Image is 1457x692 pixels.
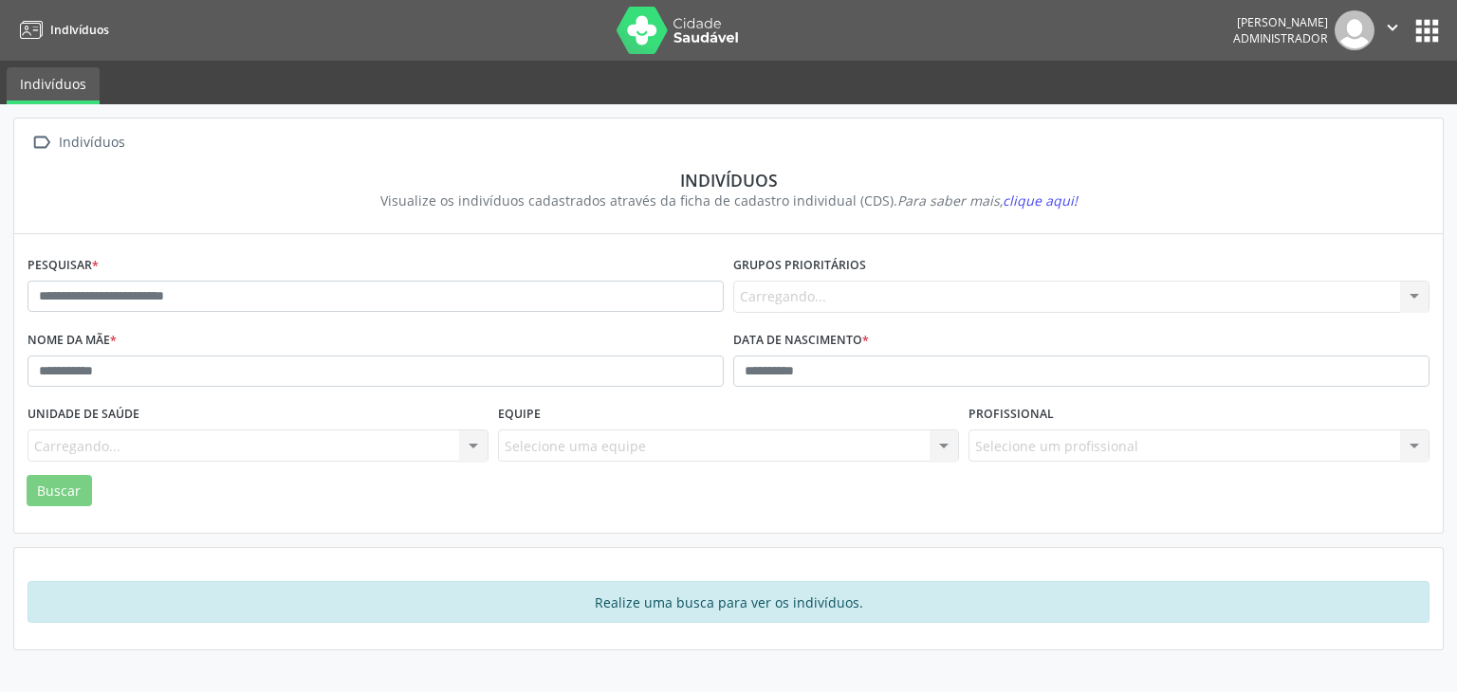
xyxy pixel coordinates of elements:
[28,326,117,355] label: Nome da mãe
[1003,191,1078,209] span: clique aqui!
[733,251,866,281] label: Grupos prioritários
[55,129,128,156] div: Indivíduos
[7,67,100,104] a: Indivíduos
[733,326,869,355] label: Data de nascimento
[1374,10,1411,50] button: 
[1411,14,1444,47] button: apps
[28,129,128,156] a:  Indivíduos
[1382,17,1403,38] i: 
[50,22,109,38] span: Indivíduos
[498,400,541,429] label: Equipe
[1233,30,1328,46] span: Administrador
[897,191,1078,209] i: Para saber mais,
[1233,14,1328,30] div: [PERSON_NAME]
[28,129,55,156] i: 
[1335,10,1374,50] img: img
[968,400,1054,429] label: Profissional
[41,191,1416,210] div: Visualize os indivíduos cadastrados através da ficha de cadastro individual (CDS).
[27,475,92,507] button: Buscar
[13,14,109,46] a: Indivíduos
[41,170,1416,191] div: Indivíduos
[28,251,99,281] label: Pesquisar
[28,400,139,429] label: Unidade de saúde
[28,581,1429,623] div: Realize uma busca para ver os indivíduos.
